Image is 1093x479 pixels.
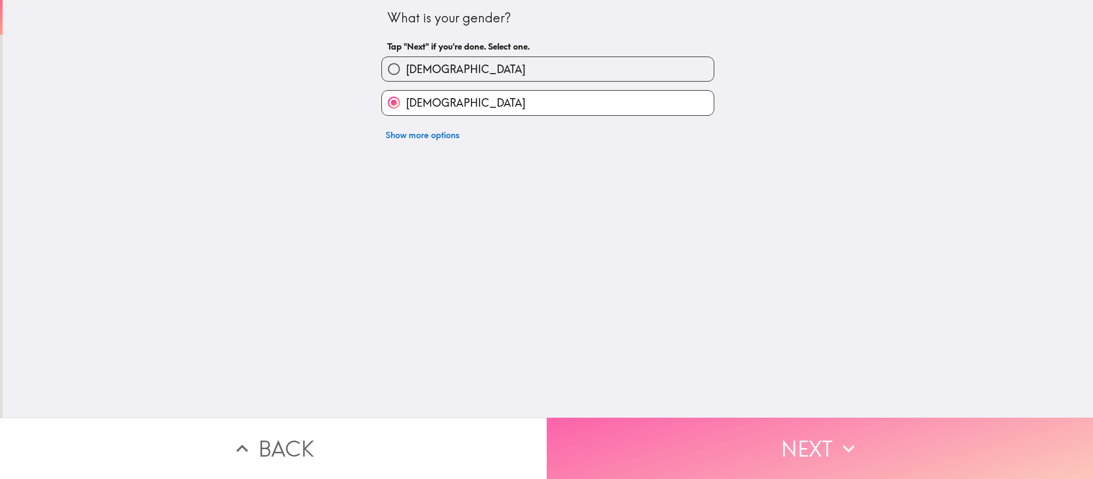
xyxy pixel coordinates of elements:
[406,62,525,77] span: [DEMOGRAPHIC_DATA]
[387,9,708,27] div: What is your gender?
[382,91,714,115] button: [DEMOGRAPHIC_DATA]
[382,57,714,81] button: [DEMOGRAPHIC_DATA]
[387,41,708,52] h6: Tap "Next" if you're done. Select one.
[406,95,525,110] span: [DEMOGRAPHIC_DATA]
[381,124,464,146] button: Show more options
